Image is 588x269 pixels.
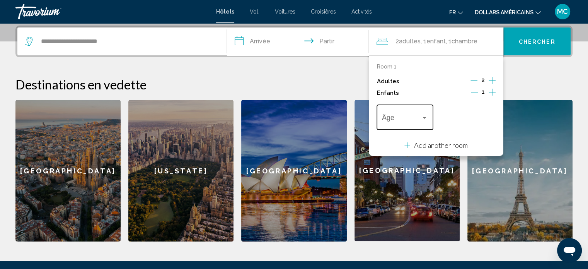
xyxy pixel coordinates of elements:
[15,77,573,92] h2: Destinations en vedette
[15,4,208,19] a: Travorium
[481,77,485,83] span: 2
[503,27,571,55] button: Chercher
[475,9,533,15] font: dollars américains
[445,38,451,45] font: , 1
[17,27,571,55] div: Widget de recherche
[519,39,556,45] font: Chercher
[128,100,233,242] a: [US_STATE]
[377,63,396,70] p: Room 1
[377,78,399,85] p: Adultes
[395,38,399,45] font: 2
[471,88,478,98] button: Decrement children
[227,27,369,55] button: Dates d'arrivée et de départ
[15,100,121,242] a: [GEOGRAPHIC_DATA]
[470,77,477,86] button: Decrement adults
[467,100,573,242] a: [GEOGRAPHIC_DATA]
[426,38,445,45] span: Enfant
[449,9,456,15] font: fr
[275,9,295,15] a: Voitures
[449,7,463,18] button: Changer de langue
[557,238,582,263] iframe: Bouton de lancement de la fenêtre de messagerie
[399,38,420,45] font: adultes
[414,141,468,149] p: Add another room
[351,9,372,15] a: Activités
[404,136,468,152] button: Add another room
[369,27,503,55] button: Travelers: 2 adults, 1 child
[377,90,399,96] p: Enfants
[420,36,445,47] span: , 1
[311,9,336,15] a: Croisières
[489,87,496,99] button: Increment children
[475,7,541,18] button: Changer de devise
[489,75,496,87] button: Increment adults
[482,89,485,95] span: 1
[552,3,573,20] button: Menu utilisateur
[355,100,460,242] a: [GEOGRAPHIC_DATA]
[557,7,568,15] font: MC
[250,9,259,15] a: Vol.
[241,100,346,242] a: [GEOGRAPHIC_DATA]
[451,38,477,45] font: Chambre
[216,9,234,15] a: Hôtels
